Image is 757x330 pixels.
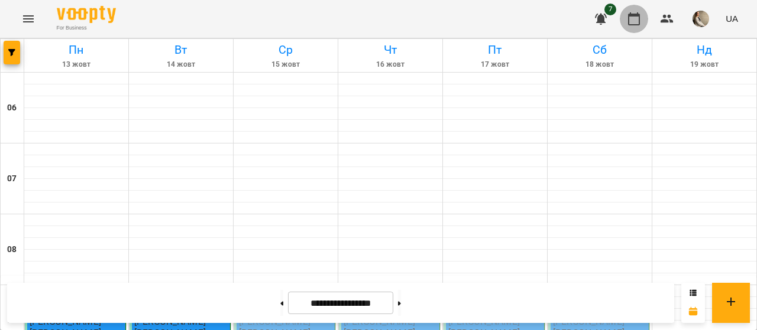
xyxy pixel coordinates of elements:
h6: 15 жовт [235,59,336,70]
span: For Business [57,24,116,32]
img: Voopty Logo [57,6,116,23]
h6: 18 жовт [549,59,650,70]
img: 3379ed1806cda47daa96bfcc4923c7ab.jpg [693,11,709,27]
span: 7 [604,4,616,15]
h6: 17 жовт [445,59,545,70]
h6: Ср [235,41,336,59]
h6: 16 жовт [340,59,441,70]
button: UA [721,8,743,30]
h6: Вт [131,41,231,59]
button: Menu [14,5,43,33]
h6: Пн [26,41,127,59]
h6: 19 жовт [654,59,755,70]
h6: 08 [7,243,17,256]
h6: 14 жовт [131,59,231,70]
h6: Сб [549,41,650,59]
span: UA [726,12,738,25]
h6: Нд [654,41,755,59]
h6: 13 жовт [26,59,127,70]
h6: Пт [445,41,545,59]
h6: Чт [340,41,441,59]
h6: 07 [7,172,17,185]
h6: 06 [7,102,17,115]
